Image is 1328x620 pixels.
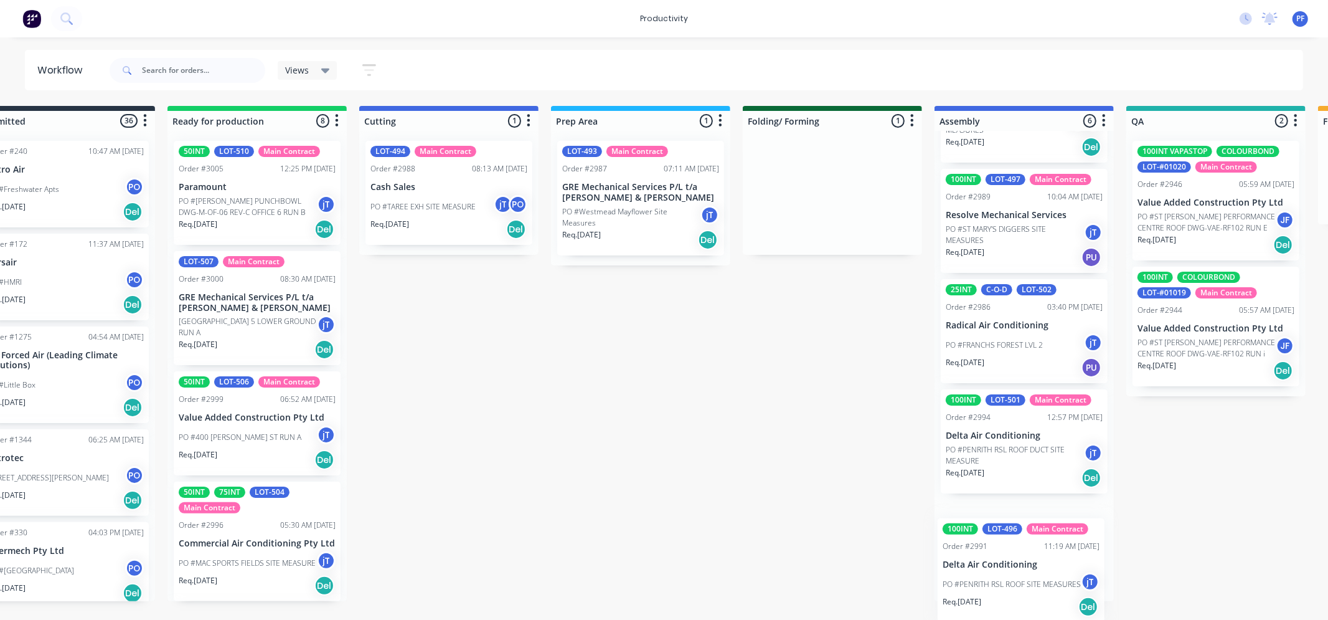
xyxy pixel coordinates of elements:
[1296,13,1304,24] span: PF
[634,9,694,28] div: productivity
[142,58,265,83] input: Search for orders...
[37,63,88,78] div: Workflow
[22,9,41,28] img: Factory
[285,64,309,77] span: Views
